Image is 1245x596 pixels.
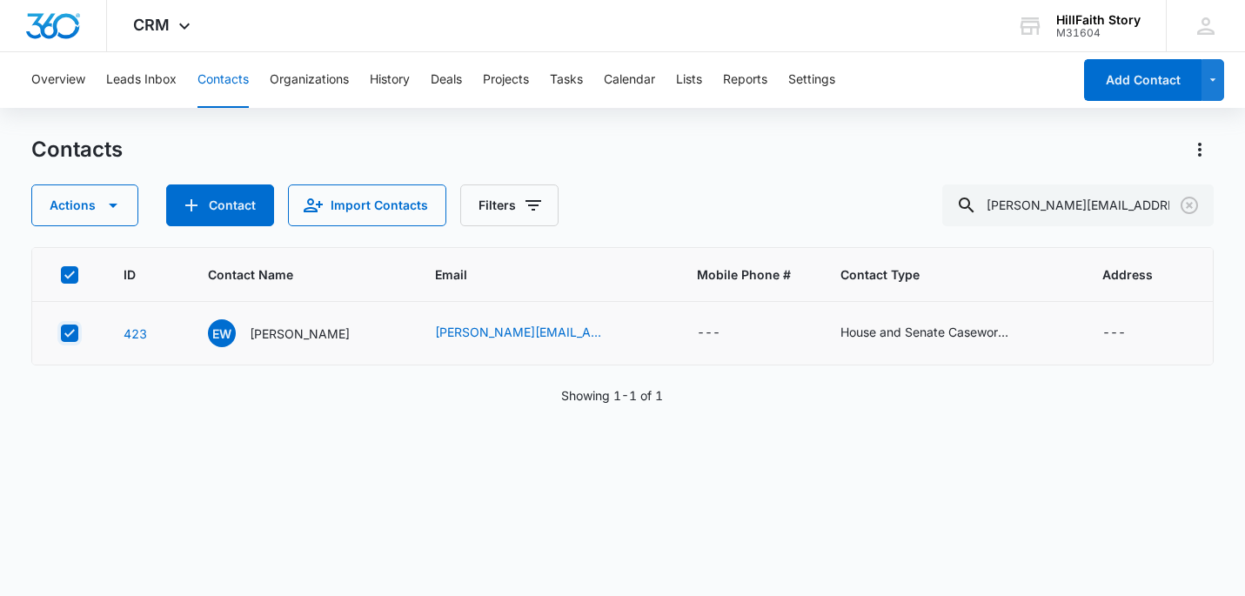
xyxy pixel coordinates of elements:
[431,52,462,108] button: Deals
[697,323,752,344] div: Mobile Phone # - - Select to Edit Field
[840,265,1035,284] span: Contact Type
[942,184,1214,226] input: Search Contacts
[208,319,236,347] span: EW
[1056,13,1141,27] div: account name
[840,323,1046,344] div: Contact Type - House and Senate Caseworkers R - Select to Edit Field
[435,265,630,284] span: Email
[788,52,835,108] button: Settings
[250,325,350,343] p: [PERSON_NAME]
[124,265,140,284] span: ID
[697,323,720,344] div: ---
[208,319,381,347] div: Contact Name - Emily Wiscombe - Select to Edit Field
[31,52,85,108] button: Overview
[288,184,446,226] button: Import Contacts
[676,52,702,108] button: Lists
[1084,59,1201,101] button: Add Contact
[435,323,640,344] div: Email - emily_wiscombe@lee.senate.gov - Select to Edit Field
[561,386,663,405] p: Showing 1-1 of 1
[270,52,349,108] button: Organizations
[31,184,138,226] button: Actions
[370,52,410,108] button: History
[124,326,147,341] a: Navigate to contact details page for Emily Wiscombe
[1056,27,1141,39] div: account id
[133,16,170,34] span: CRM
[840,323,1014,341] div: House and Senate Caseworkers R
[1175,191,1203,219] button: Clear
[723,52,767,108] button: Reports
[697,265,799,284] span: Mobile Phone #
[604,52,655,108] button: Calendar
[1102,265,1160,284] span: Address
[166,184,274,226] button: Add Contact
[483,52,529,108] button: Projects
[460,184,559,226] button: Filters
[197,52,249,108] button: Contacts
[1186,136,1214,164] button: Actions
[106,52,177,108] button: Leads Inbox
[1102,323,1126,344] div: ---
[550,52,583,108] button: Tasks
[435,323,609,341] a: [PERSON_NAME][EMAIL_ADDRESS][PERSON_NAME][DOMAIN_NAME]
[31,137,123,163] h1: Contacts
[208,265,369,284] span: Contact Name
[1102,323,1157,344] div: Address - - Select to Edit Field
